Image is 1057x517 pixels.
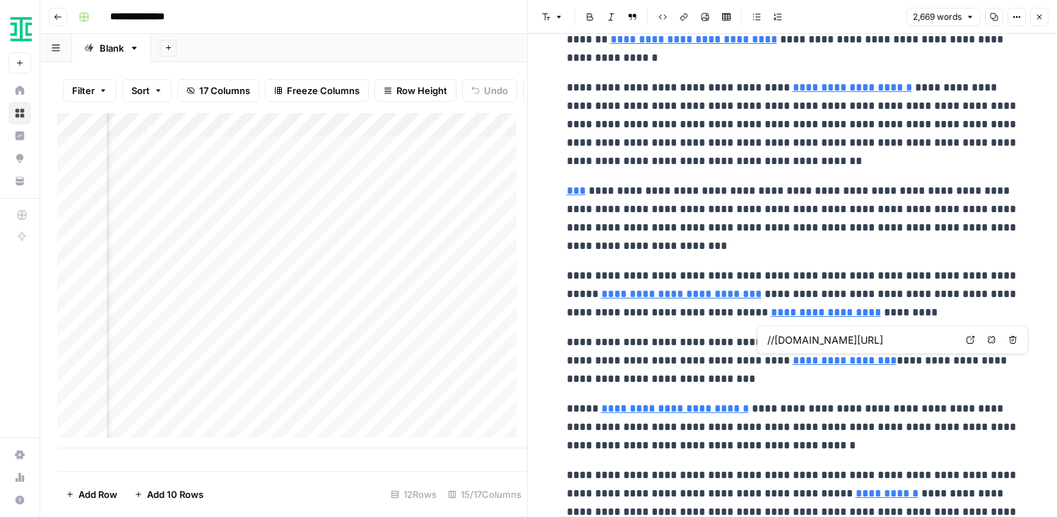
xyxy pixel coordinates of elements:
span: Sort [131,83,150,98]
button: Add 10 Rows [126,483,212,506]
button: Row Height [374,79,456,102]
button: Help + Support [8,489,31,511]
a: Insights [8,124,31,147]
div: Blank [100,41,124,55]
button: 2,669 words [907,8,981,26]
a: Opportunities [8,147,31,170]
button: Add Row [57,483,126,506]
span: Add Row [78,487,117,501]
button: Freeze Columns [265,79,369,102]
a: Your Data [8,170,31,192]
span: Undo [484,83,508,98]
span: Filter [72,83,95,98]
span: 2,669 words [913,11,962,23]
span: Freeze Columns [287,83,360,98]
span: Row Height [396,83,447,98]
img: Ironclad Logo [8,16,34,42]
button: Sort [122,79,172,102]
a: Blank [72,34,151,62]
a: Home [8,79,31,102]
button: 17 Columns [177,79,259,102]
div: 15/17 Columns [442,483,527,506]
button: Undo [462,79,517,102]
button: Workspace: Ironclad [8,11,31,47]
span: 17 Columns [199,83,250,98]
a: Browse [8,102,31,124]
div: 12 Rows [385,483,442,506]
button: Filter [63,79,117,102]
span: Add 10 Rows [147,487,203,501]
a: Usage [8,466,31,489]
a: Settings [8,443,31,466]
